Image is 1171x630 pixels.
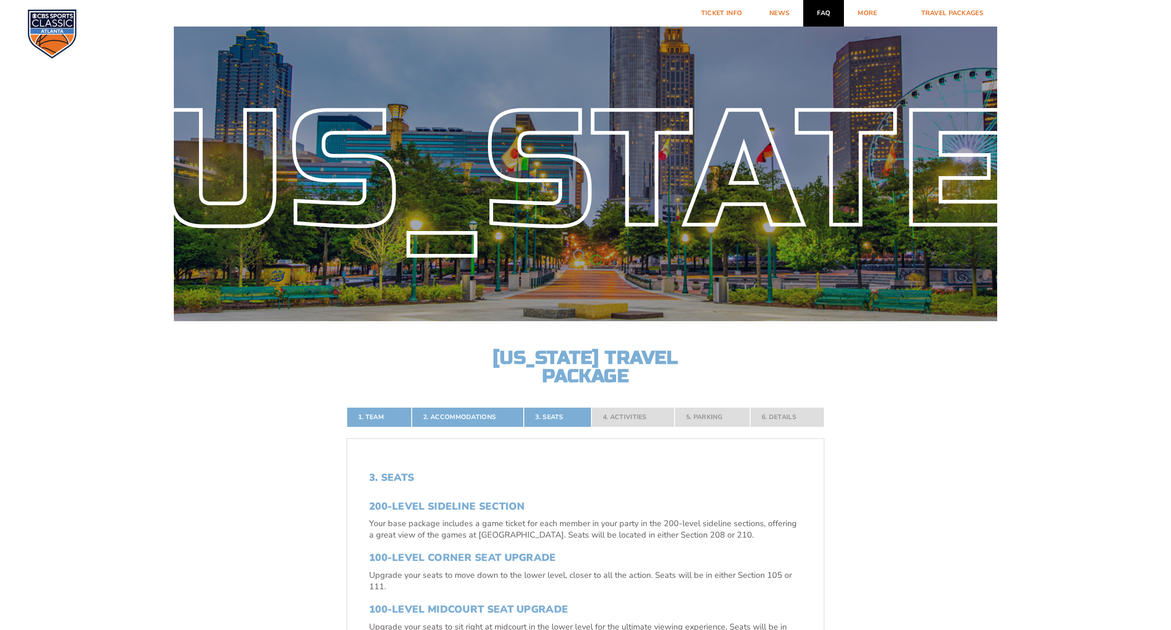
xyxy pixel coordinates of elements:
a: 1. Team [347,407,412,427]
h2: 3. Seats [369,472,802,484]
a: 2. Accommodations [412,407,524,427]
h3: 100-Level Midcourt Seat Upgrade [369,603,802,615]
p: Your base package includes a game ticket for each member in your party in the 200-level sideline ... [369,518,802,541]
h2: [US_STATE] Travel Package [485,349,686,385]
div: [US_STATE] [98,106,1074,237]
h3: 200-Level Sideline Section [369,501,802,512]
p: Upgrade your seats to move down to the lower level, closer to all the action. Seats will be in ei... [369,570,802,592]
img: CBS Sports Classic [27,9,77,59]
h3: 100-Level Corner Seat Upgrade [369,552,802,564]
